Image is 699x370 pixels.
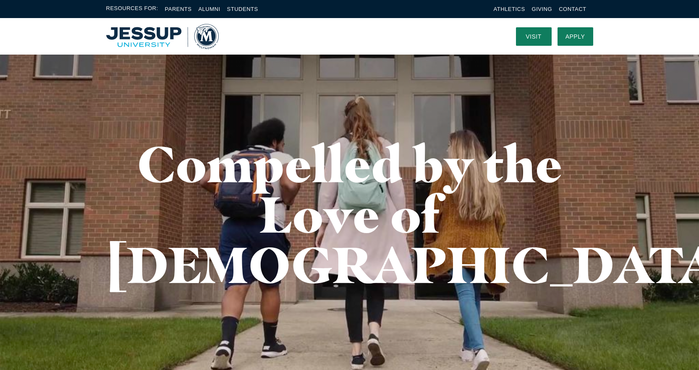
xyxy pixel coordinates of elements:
a: Giving [532,6,552,12]
a: Contact [559,6,586,12]
a: Athletics [494,6,525,12]
a: Parents [165,6,192,12]
a: Apply [558,27,593,46]
a: Visit [516,27,552,46]
img: Multnomah University Logo [106,24,219,49]
h1: Compelled by the Love of [DEMOGRAPHIC_DATA] [106,139,593,290]
a: Students [227,6,258,12]
a: Alumni [198,6,220,12]
a: Home [106,24,219,49]
span: Resources For: [106,4,158,14]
